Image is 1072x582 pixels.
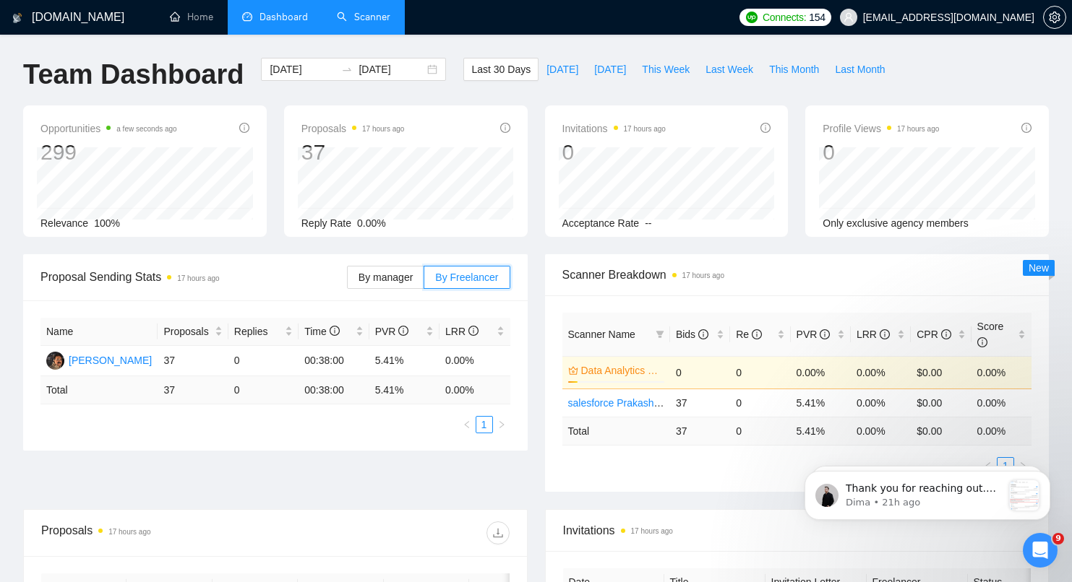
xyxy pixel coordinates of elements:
[670,417,730,445] td: 37
[337,11,390,23] a: searchScanner
[487,527,509,539] span: download
[359,272,413,283] span: By manager
[375,326,409,337] span: PVR
[653,323,667,345] span: filter
[760,123,771,133] span: info-circle
[820,329,830,339] span: info-circle
[359,61,424,77] input: End date
[69,352,152,368] div: [PERSON_NAME]
[234,323,282,339] span: Replies
[730,356,790,388] td: 0
[568,365,578,375] span: crown
[791,388,851,417] td: 5.41%
[458,416,476,433] li: Previous Page
[500,123,510,133] span: info-circle
[1023,533,1058,568] iframe: Intercom live chat
[823,139,939,166] div: 0
[1021,123,1032,133] span: info-circle
[631,527,673,535] time: 17 hours ago
[369,346,439,376] td: 5.41%
[299,346,369,376] td: 00:38:00
[1044,12,1065,23] span: setting
[791,417,851,445] td: 5.41 %
[827,58,893,81] button: Last Month
[562,266,1032,284] span: Scanner Breakdown
[797,329,831,340] span: PVR
[170,11,213,23] a: homeHome
[823,217,969,229] span: Only exclusive agency members
[783,442,1072,543] iframe: Intercom notifications message
[14,302,275,357] div: Send us a messageWe typically reply in under a minute
[439,376,510,404] td: 0.00 %
[736,329,762,340] span: Re
[40,217,88,229] span: Relevance
[21,370,268,399] button: Search for help
[670,356,730,388] td: 0
[40,318,158,346] th: Name
[301,120,405,137] span: Proposals
[30,378,117,393] span: Search for help
[46,354,152,365] a: PK[PERSON_NAME]
[242,12,252,22] span: dashboard
[458,416,476,433] button: left
[851,356,911,388] td: 0.00%
[730,388,790,417] td: 0
[177,274,219,282] time: 17 hours ago
[341,64,353,75] span: swap-right
[911,417,971,445] td: $ 0.00
[158,376,228,404] td: 37
[594,61,626,77] span: [DATE]
[823,120,939,137] span: Profile Views
[40,120,177,137] span: Opportunities
[941,329,951,339] span: info-circle
[977,321,1004,348] span: Score
[746,12,758,23] img: upwork-logo.png
[210,23,239,52] img: Profile image for Dima
[1043,6,1066,29] button: setting
[304,326,339,337] span: Time
[120,485,170,495] span: Messages
[763,9,806,25] span: Connects:
[30,329,241,344] div: We typically reply in under a minute
[260,11,308,23] span: Dashboard
[791,356,851,388] td: 0.00%
[844,12,854,22] span: user
[163,323,211,339] span: Proposals
[30,314,241,329] div: Send us a message
[1043,12,1066,23] a: setting
[362,125,404,133] time: 17 hours ago
[445,326,479,337] span: LRR
[40,376,158,404] td: Total
[539,58,586,81] button: [DATE]
[249,23,275,49] div: Close
[493,416,510,433] button: right
[193,449,289,507] button: Help
[497,420,506,429] span: right
[29,103,260,176] p: Hi [EMAIL_ADDRESS][DOMAIN_NAME] 👋
[761,58,827,81] button: This Month
[730,417,790,445] td: 0
[698,58,761,81] button: Last Week
[29,176,260,201] p: How can we help?
[158,318,228,346] th: Proposals
[439,346,510,376] td: 0.00%
[41,521,275,544] div: Proposals
[301,139,405,166] div: 37
[634,58,698,81] button: This Week
[911,356,971,388] td: $0.00
[568,397,684,409] a: salesforce Prakash Active
[1052,533,1064,544] span: 9
[972,356,1032,388] td: 0.00%
[40,139,177,166] div: 299
[917,329,951,340] span: CPR
[155,23,184,52] img: Profile image for Nazar
[563,521,1032,539] span: Invitations
[30,253,59,282] img: Profile image for Dima
[116,125,176,133] time: a few seconds ago
[752,329,762,339] span: info-circle
[229,485,252,495] span: Help
[228,318,299,346] th: Replies
[357,217,386,229] span: 0.00%
[911,388,971,417] td: $0.00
